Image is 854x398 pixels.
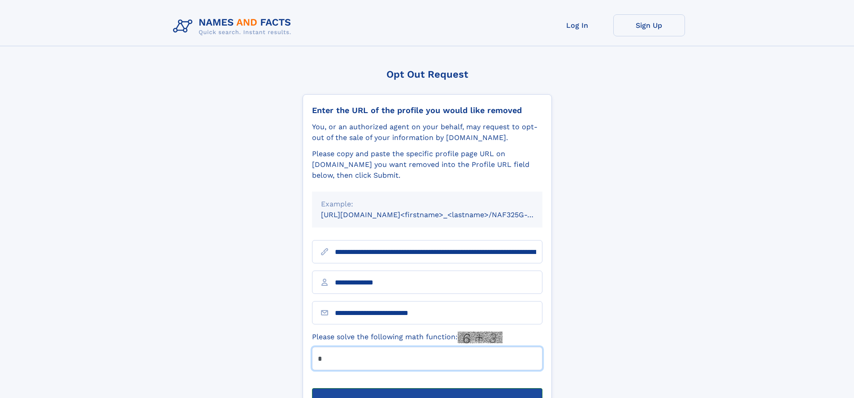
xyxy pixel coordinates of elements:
[542,14,613,36] a: Log In
[303,69,552,80] div: Opt Out Request
[613,14,685,36] a: Sign Up
[321,210,559,219] small: [URL][DOMAIN_NAME]<firstname>_<lastname>/NAF325G-xxxxxxxx
[312,149,542,181] div: Please copy and paste the specific profile page URL on [DOMAIN_NAME] you want removed into the Pr...
[169,14,299,39] img: Logo Names and Facts
[312,105,542,115] div: Enter the URL of the profile you would like removed
[312,332,503,343] label: Please solve the following math function:
[321,199,533,210] div: Example:
[312,122,542,143] div: You, or an authorized agent on your behalf, may request to opt-out of the sale of your informatio...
